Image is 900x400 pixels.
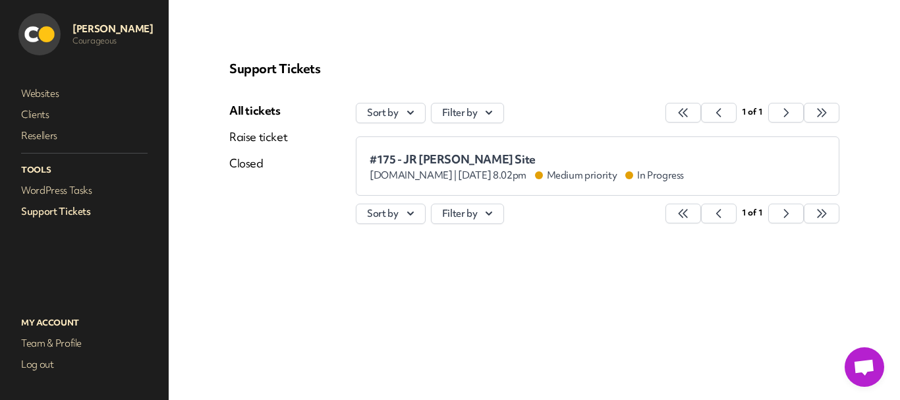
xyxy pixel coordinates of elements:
a: Team & Profile [18,334,150,353]
a: Log out [18,355,150,374]
span: #175 - JR [PERSON_NAME] Site [370,153,684,166]
a: WordPress Tasks [18,181,150,200]
p: Support Tickets [229,61,839,76]
a: #175 - JR [PERSON_NAME] Site [DOMAIN_NAME] | [DATE] 8.02pm Medium priority In Progress [356,136,839,196]
a: Resellers [18,127,150,145]
a: Support Tickets [18,202,150,221]
span: 1 of 1 [742,207,762,218]
button: Sort by [356,204,426,224]
a: Websites [18,84,150,103]
a: Open chat [845,347,884,387]
span: [DOMAIN_NAME] | [370,169,457,182]
button: Sort by [356,103,426,123]
a: Raise ticket [229,129,287,145]
button: Filter by [431,204,505,224]
div: [DATE] 8.02pm [370,169,684,182]
a: Closed [229,156,287,171]
p: [PERSON_NAME] [72,22,153,36]
a: Clients [18,105,150,124]
button: Filter by [431,103,505,123]
span: 1 of 1 [742,106,762,117]
span: Medium priority [536,169,617,182]
span: In Progress [627,169,684,182]
p: My Account [18,314,150,331]
p: Courageous [72,36,153,46]
a: All tickets [229,103,287,119]
p: Tools [18,161,150,179]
